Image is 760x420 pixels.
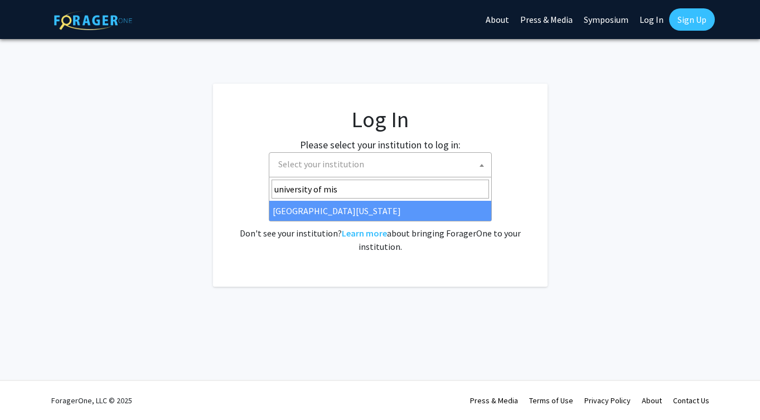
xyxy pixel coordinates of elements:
[51,381,132,420] div: ForagerOne, LLC © 2025
[235,106,525,133] h1: Log In
[272,180,489,199] input: Search
[342,228,387,239] a: Learn more about bringing ForagerOne to your institution
[669,8,715,31] a: Sign Up
[269,201,491,221] li: [GEOGRAPHIC_DATA][US_STATE]
[235,200,525,253] div: No account? . Don't see your institution? about bringing ForagerOne to your institution.
[529,395,573,405] a: Terms of Use
[673,395,709,405] a: Contact Us
[8,370,47,412] iframe: Chat
[269,152,492,177] span: Select your institution
[278,158,364,170] span: Select your institution
[470,395,518,405] a: Press & Media
[584,395,631,405] a: Privacy Policy
[54,11,132,30] img: ForagerOne Logo
[300,137,461,152] label: Please select your institution to log in:
[642,395,662,405] a: About
[274,153,491,176] span: Select your institution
